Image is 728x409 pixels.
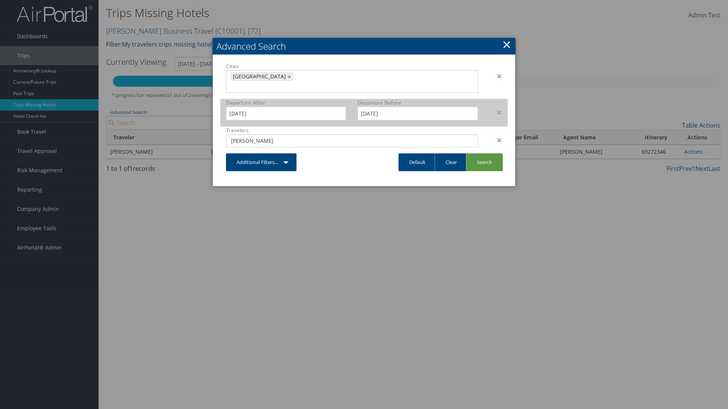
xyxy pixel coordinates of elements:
a: Search [466,153,503,171]
label: Cities [226,62,478,70]
label: Travelers [226,126,478,134]
a: Default [399,153,436,171]
a: Clear [435,153,468,171]
a: Additional Filters... [226,153,297,171]
a: × [288,73,293,80]
div: × [484,136,508,145]
a: Close [502,37,511,52]
label: Departure After [226,99,346,106]
h2: Advanced Search [213,38,515,55]
div: × [484,108,508,117]
div: × [484,72,508,81]
label: Departure Before [358,99,478,106]
span: [GEOGRAPHIC_DATA] [231,73,286,80]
